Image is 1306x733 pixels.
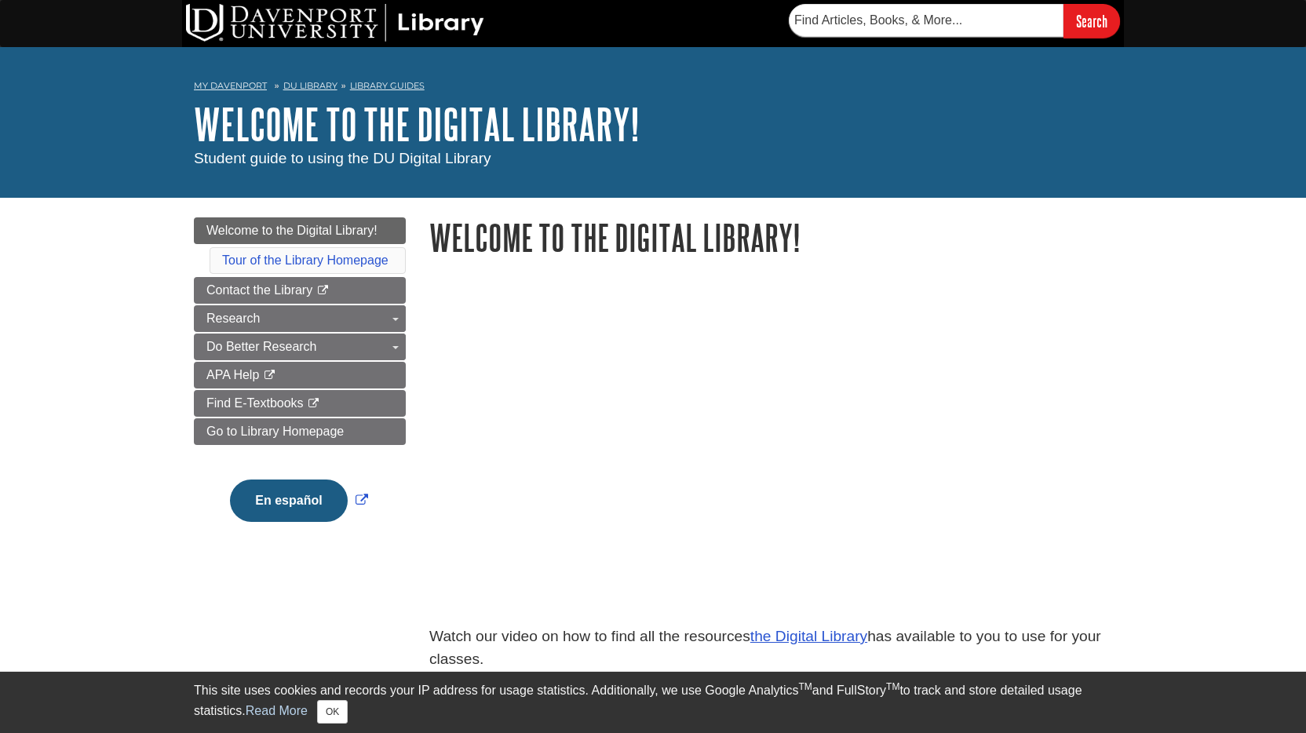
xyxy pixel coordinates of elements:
a: the Digital Library [750,628,867,644]
span: Contact the Library [206,283,312,297]
a: Link opens in new window [226,494,371,507]
a: Go to Library Homepage [194,418,406,445]
input: Find Articles, Books, & More... [789,4,1063,37]
span: Do Better Research [206,340,317,353]
a: Research [194,305,406,332]
sup: TM [886,681,899,692]
img: DU Library [186,4,484,42]
a: Do Better Research [194,334,406,360]
a: Find E-Textbooks [194,390,406,417]
a: DU Library [283,80,337,91]
h1: Welcome to the Digital Library! [429,217,1112,257]
sup: TM [798,681,812,692]
input: Search [1063,4,1120,38]
i: This link opens in a new window [263,370,276,381]
form: Searches DU Library's articles, books, and more [789,4,1120,38]
span: Student guide to using the DU Digital Library [194,150,491,166]
i: This link opens in a new window [316,286,330,296]
span: Go to Library Homepage [206,425,344,438]
a: Library Guides [350,80,425,91]
a: Read More [246,704,308,717]
a: My Davenport [194,79,267,93]
span: Find E-Textbooks [206,396,304,410]
div: Guide Page Menu [194,217,406,549]
span: Welcome to the Digital Library! [206,224,378,237]
i: This link opens in a new window [307,399,320,409]
a: Welcome to the Digital Library! [194,100,640,148]
span: Research [206,312,260,325]
span: APA Help [206,368,259,381]
button: Close [317,700,348,724]
a: Contact the Library [194,277,406,304]
p: Watch our video on how to find all the resources has available to you to use for your classes. [429,625,1112,671]
a: APA Help [194,362,406,388]
a: Tour of the Library Homepage [222,253,389,267]
button: En español [230,480,347,522]
a: Welcome to the Digital Library! [194,217,406,244]
div: This site uses cookies and records your IP address for usage statistics. Additionally, we use Goo... [194,681,1112,724]
nav: breadcrumb [194,75,1112,100]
